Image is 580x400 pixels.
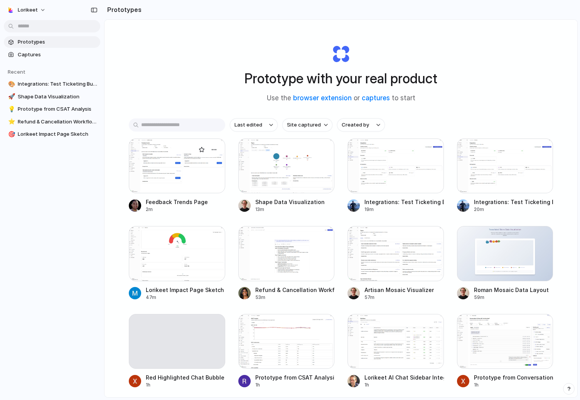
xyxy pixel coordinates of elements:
[7,80,15,88] button: 🎨
[146,286,224,294] div: Lorikeet Impact Page Sketch
[474,286,549,294] div: Roman Mosaic Data Layout
[364,198,444,206] div: Integrations: Test Ticketing Button - Failing
[255,381,335,388] div: 1h
[18,38,97,46] span: Prototypes
[4,103,100,115] a: 💡Prototype from CSAT Analysis
[267,93,415,103] span: Use the or to start
[18,130,97,138] span: Lorikeet Impact Page Sketch
[364,206,444,213] div: 19m
[457,226,553,300] a: Roman Mosaic Data LayoutRoman Mosaic Data Layout59m
[337,118,385,132] button: Created by
[18,80,97,88] span: Integrations: Test Ticketing Button - Failing
[244,68,437,89] h1: Prototype with your real product
[293,94,352,102] a: browser extension
[255,198,325,206] div: Shape Data Visualization
[238,138,335,213] a: Shape Data VisualizationShape Data Visualization13m
[18,118,97,126] span: Refund & Cancellation Workflow Update
[255,206,325,213] div: 13m
[146,381,225,388] div: 1h
[4,91,100,103] a: 🚀Shape Data Visualization
[474,198,553,206] div: Integrations: Test Ticketing Button - Succeeding
[255,294,335,301] div: 53m
[364,294,434,301] div: 57m
[129,314,225,388] a: Red Highlighted Chat Bubble Design1h
[146,294,224,301] div: 47m
[18,51,97,59] span: Captures
[129,226,225,300] a: Lorikeet Impact Page SketchLorikeet Impact Page Sketch47m
[4,36,100,48] a: Prototypes
[364,381,444,388] div: 1h
[474,206,553,213] div: 20m
[282,118,332,132] button: Site captured
[362,94,390,102] a: captures
[4,4,50,16] button: Lorikeet
[347,138,444,213] a: Integrations: Test Ticketing Button - FailingIntegrations: Test Ticketing Button - Failing19m
[8,130,13,139] div: 🎯
[4,49,100,61] a: Captures
[234,121,262,129] span: Last edited
[287,121,321,129] span: Site captured
[255,373,335,381] div: Prototype from CSAT Analysis
[7,93,15,101] button: 🚀
[230,118,278,132] button: Last edited
[104,5,142,14] h2: Prototypes
[474,294,549,301] div: 59m
[457,314,553,388] a: Prototype from ConversationPrototype from Conversation1h
[8,105,13,114] div: 💡
[8,92,13,101] div: 🚀
[255,286,335,294] div: Refund & Cancellation Workflow Update
[238,314,335,388] a: Prototype from CSAT AnalysisPrototype from CSAT Analysis1h
[4,116,100,128] a: ⭐Refund & Cancellation Workflow Update
[4,78,100,90] a: 🎨Integrations: Test Ticketing Button - Failing
[474,373,553,381] div: Prototype from Conversation
[8,69,25,75] span: Recent
[18,93,97,101] span: Shape Data Visualization
[18,6,38,14] span: Lorikeet
[364,373,444,381] div: Lorikeet AI Chat Sidebar Integration
[347,314,444,388] a: Lorikeet AI Chat Sidebar IntegrationLorikeet AI Chat Sidebar Integration1h
[146,206,208,213] div: 2m
[457,138,553,213] a: Integrations: Test Ticketing Button - SucceedingIntegrations: Test Ticketing Button - Succeeding20m
[129,138,225,213] a: Feedback Trends PageFeedback Trends Page2m
[364,286,434,294] div: Artisan Mosaic Visualizer
[146,373,225,381] div: Red Highlighted Chat Bubble Design
[347,226,444,300] a: Artisan Mosaic VisualizerArtisan Mosaic Visualizer57m
[342,121,369,129] span: Created by
[7,105,15,113] button: 💡
[18,105,97,113] span: Prototype from CSAT Analysis
[474,381,553,388] div: 1h
[8,117,13,126] div: ⭐
[146,198,208,206] div: Feedback Trends Page
[4,128,100,140] a: 🎯Lorikeet Impact Page Sketch
[8,80,13,89] div: 🎨
[7,130,15,138] button: 🎯
[7,118,15,126] button: ⭐
[238,226,335,300] a: Refund & Cancellation Workflow UpdateRefund & Cancellation Workflow Update53m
